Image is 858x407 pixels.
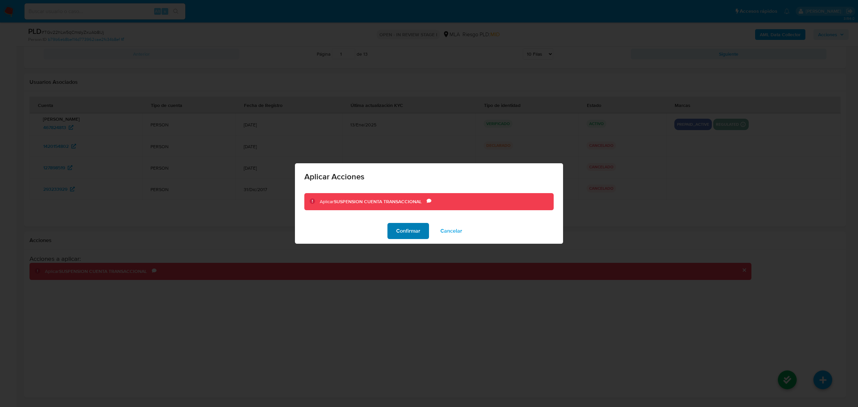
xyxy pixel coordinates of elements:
div: Aplicar [320,198,427,205]
span: Aplicar Acciones [304,173,554,181]
button: Cancelar [432,223,471,239]
b: SUSPENSION CUENTA TRANSACCIONAL [334,198,422,205]
span: Cancelar [440,224,462,238]
span: Confirmar [396,224,420,238]
button: Confirmar [387,223,429,239]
